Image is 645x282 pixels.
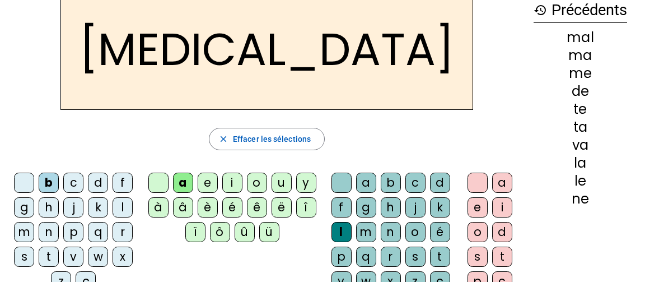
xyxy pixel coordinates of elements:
div: ô [210,222,230,242]
div: a [492,173,512,193]
div: o [468,222,488,242]
div: r [381,247,401,267]
div: r [113,222,133,242]
div: n [381,222,401,242]
div: m [356,222,376,242]
div: t [430,247,450,267]
div: q [356,247,376,267]
div: l [331,222,352,242]
div: j [405,197,426,218]
div: u [272,173,292,193]
div: h [39,197,59,218]
div: ë [272,197,292,218]
div: é [430,222,450,242]
div: a [356,173,376,193]
div: j [63,197,83,218]
div: ï [185,222,205,242]
div: d [492,222,512,242]
div: s [468,247,488,267]
div: è [198,197,218,218]
div: i [492,197,512,218]
div: q [88,222,108,242]
div: i [222,173,242,193]
div: ta [534,121,627,134]
div: v [63,247,83,267]
div: c [405,173,426,193]
div: h [381,197,401,218]
div: ne [534,192,627,206]
div: w [88,247,108,267]
div: à [148,197,169,218]
div: n [39,222,59,242]
div: ê [247,197,267,218]
div: ma [534,49,627,62]
div: te [534,103,627,116]
div: me [534,67,627,80]
div: p [63,222,83,242]
div: f [113,173,133,193]
div: e [198,173,218,193]
div: va [534,138,627,152]
div: â [173,197,193,218]
div: é [222,197,242,218]
mat-icon: history [534,3,547,17]
div: s [405,247,426,267]
div: b [381,173,401,193]
div: g [356,197,376,218]
div: x [113,247,133,267]
div: m [14,222,34,242]
div: o [247,173,267,193]
div: de [534,85,627,98]
div: d [88,173,108,193]
mat-icon: close [218,134,228,144]
div: f [331,197,352,218]
div: b [39,173,59,193]
div: d [430,173,450,193]
div: le [534,174,627,188]
span: Effacer les sélections [233,132,311,146]
div: t [492,247,512,267]
div: k [88,197,108,218]
div: t [39,247,59,267]
div: o [405,222,426,242]
div: î [296,197,316,218]
div: û [235,222,255,242]
div: g [14,197,34,218]
div: p [331,247,352,267]
button: Effacer les sélections [209,128,325,150]
div: s [14,247,34,267]
div: k [430,197,450,218]
div: la [534,156,627,170]
div: e [468,197,488,218]
div: ü [259,222,279,242]
div: y [296,173,316,193]
div: a [173,173,193,193]
div: l [113,197,133,218]
div: mal [534,31,627,44]
div: c [63,173,83,193]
